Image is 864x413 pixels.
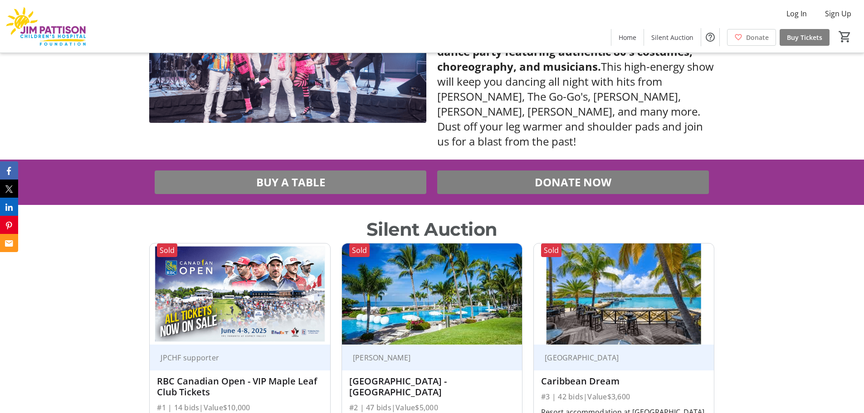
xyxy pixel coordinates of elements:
[619,33,636,42] span: Home
[818,6,859,21] button: Sign Up
[342,243,522,345] img: Mayan Palace Resort - Mexico
[780,29,830,46] a: Buy Tickets
[256,174,325,190] span: BUY A TABLE
[837,29,853,45] button: Cart
[349,376,515,398] div: [GEOGRAPHIC_DATA] - [GEOGRAPHIC_DATA]
[535,174,611,190] span: DONATE NOW
[787,33,822,42] span: Buy Tickets
[779,6,814,21] button: Log In
[651,33,693,42] span: Silent Auction
[727,29,776,46] a: Donate
[150,243,330,345] img: RBC Canadian Open - VIP Maple Leaf Club Tickets
[437,170,709,194] button: DONATE NOW
[701,28,719,46] button: Help
[349,243,370,257] div: Sold
[157,376,322,398] div: RBC Canadian Open - VIP Maple Leaf Club Tickets
[541,376,707,387] div: Caribbean Dream
[157,243,177,257] div: Sold
[611,29,644,46] a: Home
[157,353,312,362] div: JPCHF supporter
[746,33,769,42] span: Donate
[541,353,696,362] div: [GEOGRAPHIC_DATA]
[349,353,504,362] div: [PERSON_NAME]
[437,59,714,119] span: This high-energy show will keep you dancing all night with hits from [PERSON_NAME], The Go-Go's, ...
[644,29,701,46] a: Silent Auction
[825,8,851,19] span: Sign Up
[786,8,807,19] span: Log In
[541,243,561,257] div: Sold
[534,243,714,345] img: Caribbean Dream
[541,390,707,403] div: #3 | 42 bids | Value $3,600
[366,216,498,243] div: Silent Auction
[437,119,703,149] span: Dust off your leg warmer and shoulder pads and join us for a blast from the past!
[5,4,86,49] img: Jim Pattison Children's Hospital Foundation's Logo
[155,170,426,194] button: BUY A TABLE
